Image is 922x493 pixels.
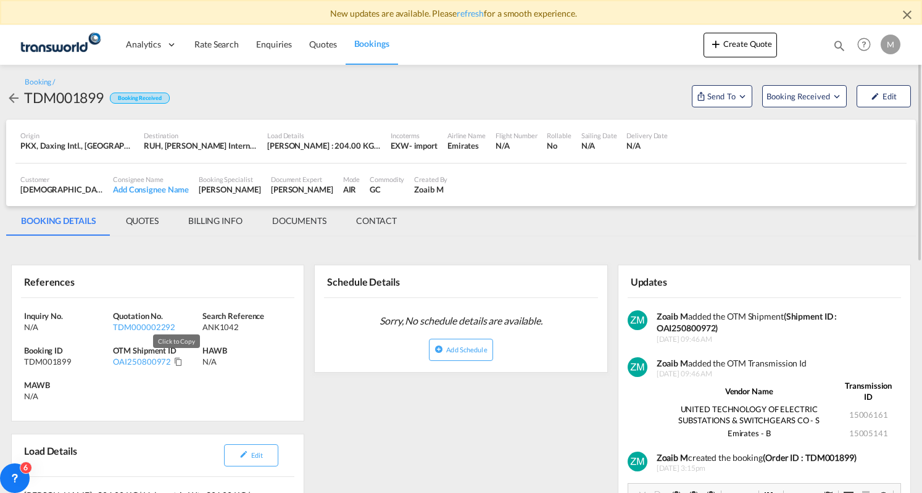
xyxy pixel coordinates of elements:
div: M [881,35,900,54]
img: v+XMcPmzgAAAABJRU5ErkJggg== [628,357,647,377]
div: Add Consignee Name [113,184,189,195]
td: Emirates - B [657,427,842,439]
div: OAI250800972 [113,356,171,367]
button: Open demo menu [762,85,847,107]
div: N/A [24,391,38,402]
span: HAWB [202,346,227,355]
md-tab-item: BOOKING DETAILS [6,206,111,236]
a: Rate Search [186,25,247,65]
div: N/A [496,140,538,151]
div: added the OTM Shipment [657,310,895,334]
button: icon-plus-circleAdd Schedule [429,339,492,361]
md-icon: icon-plus-circle [434,345,443,354]
div: Load Details [267,131,381,140]
div: ANK1042 [202,321,288,333]
span: Booking Received [766,90,831,102]
div: [PERSON_NAME] [199,184,261,195]
strong: Zoaib M [657,358,688,368]
img: 1a84b2306ded11f09c1219774cd0a0fe.png [19,31,102,59]
md-tooltip: Click to Copy [153,334,200,348]
span: Inquiry No. [24,311,63,321]
span: Add Schedule [446,346,487,354]
img: v+XMcPmzgAAAABJRU5ErkJggg== [628,452,647,471]
span: Quotes [309,39,336,49]
span: Booking ID [24,346,63,355]
span: MAWB [24,380,50,390]
div: N/A [24,321,110,333]
div: Destination [144,131,257,140]
a: Enquiries [247,25,301,65]
span: [DATE] 3:15pm [657,463,895,474]
md-tab-item: DOCUMENTS [257,206,341,236]
div: References [21,270,156,292]
div: Sailing Date [581,131,617,140]
strong: (Shipment ID : OAI250800972) [657,311,837,334]
div: Flight Number [496,131,538,140]
span: Search Reference [202,311,264,321]
div: TDM001899 [24,88,104,107]
span: [DATE] 09:46 AM [657,334,895,345]
div: No [547,140,571,151]
span: Quotation No. [113,311,163,321]
button: icon-plus 400-fgCreate Quote [704,33,777,57]
md-icon: icon-magnify [833,39,846,52]
div: EXW [391,140,409,151]
span: Enquiries [256,39,292,49]
md-icon: icon-close [900,7,915,22]
md-tab-item: QUOTES [111,206,173,236]
strong: Transmission ID [845,381,892,402]
div: Booking Specialist [199,175,261,184]
div: Load Details [21,439,82,471]
div: Customer [20,175,103,184]
md-icon: Click to Copy [174,357,183,366]
div: [DEMOGRAPHIC_DATA] [20,184,103,195]
span: Edit [251,451,263,459]
div: Airline Name [447,131,486,140]
div: GC [370,184,404,195]
span: [DATE] 09:46 AM [657,369,895,379]
div: icon-magnify [833,39,846,57]
div: created the booking [657,452,895,464]
div: N/A [202,356,291,367]
div: Rollable [547,131,571,140]
div: TDM000002292 [113,321,199,333]
strong: Zoaib M [657,311,688,321]
button: icon-pencilEdit [224,444,278,466]
div: Zoaib M [414,184,447,195]
div: Delivery Date [626,131,668,140]
div: Updates [628,270,762,292]
div: N/A [581,140,617,151]
span: Bookings [354,38,389,49]
div: RUH, King Khaled International, Riyadh, Saudi Arabia, Middle East, Middle East [144,140,257,151]
div: Origin [20,131,134,140]
span: Analytics [126,38,161,51]
div: Booking / [25,77,55,88]
div: AIR [343,184,360,195]
div: Analytics [117,25,186,65]
span: Help [853,34,874,55]
td: 15006161 [842,403,895,426]
span: Sorry, No schedule details are available. [375,309,547,333]
md-icon: icon-pencil [239,450,248,458]
button: Open demo menu [692,85,752,107]
div: Booking Received [110,93,169,104]
div: Incoterms [391,131,438,140]
md-tab-item: CONTACT [341,206,412,236]
a: Quotes [301,25,345,65]
md-icon: icon-plus 400-fg [708,36,723,51]
b: (Order ID : TDM001899) [763,452,857,463]
strong: Vendor Name [725,386,773,396]
img: v+XMcPmzgAAAABJRU5ErkJggg== [628,310,647,330]
a: refresh [457,8,484,19]
div: Consignee Name [113,175,189,184]
div: Help [853,34,881,56]
div: PKX, Daxing Intl., Beijing, China, Greater China & Far East Asia, Asia Pacific [20,140,134,151]
div: N/A [626,140,668,151]
div: [PERSON_NAME] : 204.00 KG | Volumetric Wt : 204.00 KG | Chargeable Wt : 204.00 KG [267,140,381,151]
span: Send To [706,90,737,102]
a: Bookings [346,25,398,65]
div: TDM001899 [24,356,110,367]
md-icon: icon-arrow-left [6,91,21,106]
button: icon-pencilEdit [857,85,911,107]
